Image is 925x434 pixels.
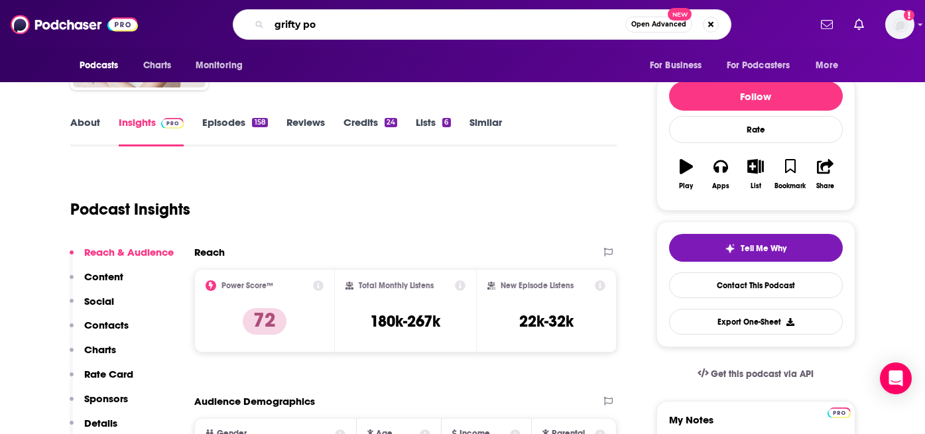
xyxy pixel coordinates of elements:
div: Open Intercom Messenger [880,362,912,394]
button: Share [808,150,842,198]
button: open menu [806,53,855,78]
h2: Audience Demographics [194,395,315,407]
span: Tell Me Why [741,243,786,254]
a: Contact This Podcast [669,272,843,298]
span: Monitoring [196,56,243,75]
a: Show notifications dropdown [849,13,869,36]
button: Play [669,150,704,198]
span: For Podcasters [727,56,790,75]
div: List [751,182,761,190]
p: Content [84,270,123,283]
button: Reach & Audience [70,246,174,270]
button: Social [70,295,114,319]
svg: Add a profile image [904,10,914,21]
a: Lists6 [416,116,450,146]
h2: New Episode Listens [501,281,574,290]
span: New [668,8,692,21]
button: Show profile menu [885,10,914,39]
button: open menu [718,53,810,78]
h2: Power Score™ [221,281,273,290]
button: Charts [70,343,116,368]
h3: 22k-32k [519,311,574,331]
a: Get this podcast via API [687,358,825,390]
p: Charts [84,343,116,356]
button: Sponsors [70,392,128,417]
div: 6 [442,118,450,127]
h1: Podcast Insights [70,199,190,219]
a: Pro website [828,406,851,418]
button: open menu [186,53,260,78]
p: Contacts [84,319,129,331]
button: List [738,150,772,198]
p: 72 [243,308,286,335]
a: Credits24 [343,116,397,146]
img: Podchaser Pro [828,407,851,418]
h2: Reach [194,246,225,258]
span: Charts [143,56,172,75]
div: Search podcasts, credits, & more... [233,9,731,40]
a: Reviews [286,116,325,146]
a: Similar [469,116,502,146]
img: Podchaser - Follow, Share and Rate Podcasts [11,12,138,37]
a: About [70,116,100,146]
button: Contacts [70,319,129,343]
div: Bookmark [774,182,806,190]
img: User Profile [885,10,914,39]
p: Social [84,295,114,307]
p: Rate Card [84,368,133,380]
h3: 180k-267k [370,311,440,331]
p: Reach & Audience [84,246,174,258]
input: Search podcasts, credits, & more... [269,14,625,35]
button: Rate Card [70,368,133,392]
a: Episodes158 [202,116,267,146]
div: Share [816,182,834,190]
span: More [816,56,838,75]
button: Content [70,270,123,295]
button: open menu [70,53,136,78]
button: Export One-Sheet [669,309,843,335]
div: Play [679,182,693,190]
img: tell me why sparkle [725,243,735,254]
div: Rate [669,116,843,143]
span: Logged in as megcassidy [885,10,914,39]
a: InsightsPodchaser Pro [119,116,184,146]
button: Follow [669,81,843,111]
div: Apps [712,182,729,190]
div: 158 [252,118,267,127]
a: Charts [135,53,180,78]
button: tell me why sparkleTell Me Why [669,234,843,262]
button: Open AdvancedNew [625,17,692,32]
button: Apps [704,150,738,198]
p: Details [84,417,117,429]
span: Podcasts [80,56,119,75]
span: Get this podcast via API [711,368,814,380]
p: Sponsors [84,392,128,405]
img: Podchaser Pro [161,118,184,129]
div: 24 [385,118,397,127]
h2: Total Monthly Listens [359,281,434,290]
button: Bookmark [773,150,808,198]
button: open menu [641,53,719,78]
a: Show notifications dropdown [816,13,838,36]
span: Open Advanced [631,21,686,28]
span: For Business [650,56,702,75]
